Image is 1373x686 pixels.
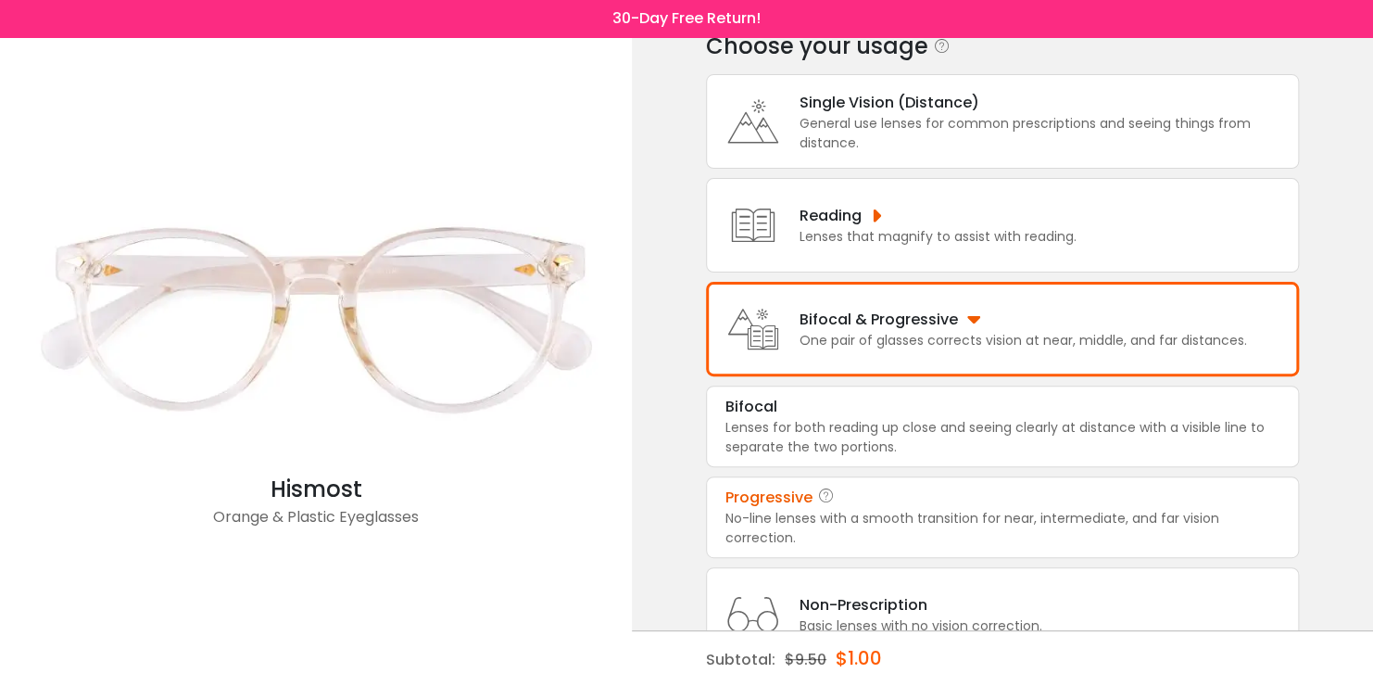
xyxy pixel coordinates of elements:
[800,308,1247,331] div: Bifocal & Progressive
[800,616,1042,636] div: Basic lenses with no vision correction.
[706,28,928,65] div: Choose your usage
[9,506,623,543] div: Orange & Plastic Eyeglasses
[9,473,623,506] div: Hismost
[800,204,1077,227] div: Reading
[800,227,1077,247] div: Lenses that magnify to assist with reading.
[725,509,1279,548] div: No-line lenses with a smooth transition for near, intermediate, and far vision correction.
[817,487,836,509] i: Progressive
[9,166,623,473] img: Orange Hismost - Plastic Eyeglasses
[800,91,1289,114] div: Single Vision (Distance)
[725,396,777,418] div: Bifocal
[800,331,1247,350] div: One pair of glasses corrects vision at near, middle, and far distances.
[800,593,1042,616] div: Non-Prescription
[836,631,882,685] div: $1.00
[725,487,812,509] div: Progressive
[800,114,1289,153] div: General use lenses for common prescriptions and seeing things from distance.
[725,418,1279,457] div: Lenses for both reading up close and seeing clearly at distance with a visible line to separate t...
